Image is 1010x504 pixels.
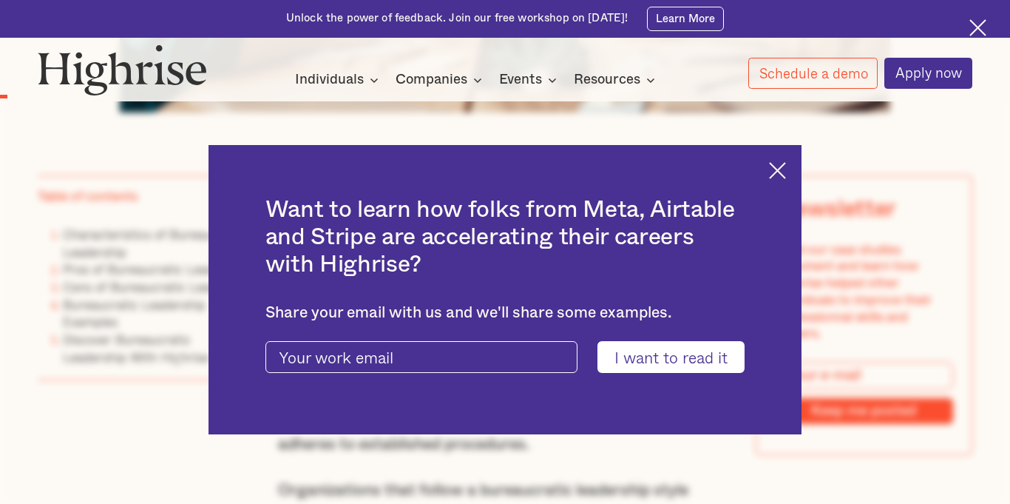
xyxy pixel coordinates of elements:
div: Individuals [295,71,383,89]
img: Cross icon [769,162,786,179]
img: Highrise logo [38,44,206,95]
div: Individuals [295,71,364,89]
div: Companies [396,71,487,89]
div: Events [499,71,542,89]
img: Cross icon [969,19,986,36]
div: Unlock the power of feedback. Join our free workshop on [DATE]! [286,11,628,26]
div: Events [499,71,561,89]
div: Resources [574,71,640,89]
input: Your work email [265,341,578,373]
div: Companies [396,71,467,89]
div: Share your email with us and we'll share some examples. [265,303,745,322]
a: Learn More [647,7,724,31]
div: Resources [574,71,660,89]
a: Schedule a demo [748,58,878,89]
input: I want to read it [597,341,745,373]
h2: Want to learn how folks from Meta, Airtable and Stripe are accelerating their careers with Highrise? [265,196,745,278]
form: current-ascender-blog-article-modal-form [265,341,745,373]
a: Apply now [884,58,972,89]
